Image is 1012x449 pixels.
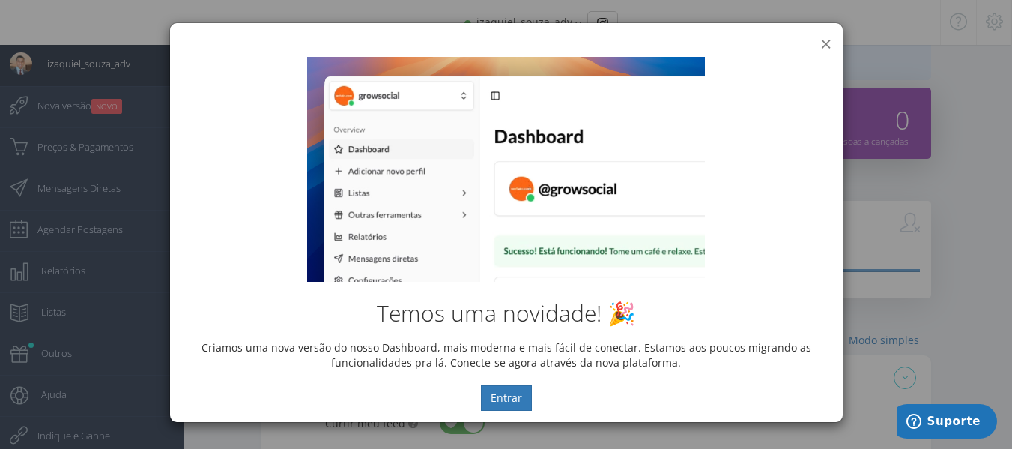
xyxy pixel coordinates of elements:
h2: Temos uma novidade! 🎉 [181,301,831,325]
p: Criamos uma nova versão do nosso Dashboard, mais moderna e mais fácil de conectar. Estamos aos po... [181,340,831,370]
button: × [820,34,831,54]
img: New Dashboard [307,57,704,282]
iframe: Abre um widget para que você possa encontrar mais informações [897,404,997,442]
button: Entrar [481,385,532,411]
